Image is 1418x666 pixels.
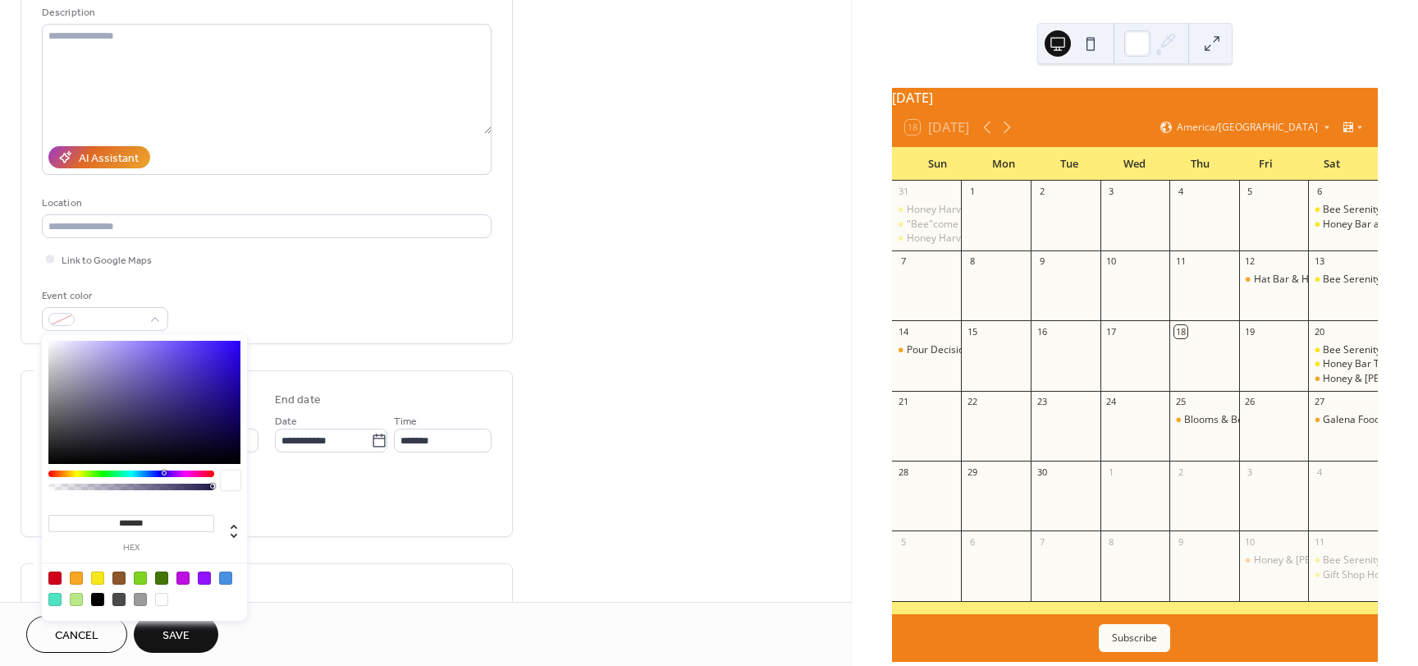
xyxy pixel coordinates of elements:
span: Save [162,627,190,645]
span: Cancel [55,627,98,645]
div: Tue [1036,148,1102,181]
button: AI Assistant [48,146,150,168]
div: Pour Decisions & Sweet Addictions [907,343,1065,357]
div: Location [42,195,488,212]
div: Gift Shop Hours [1308,568,1378,582]
div: #7ED321 [134,572,147,585]
div: Event color [42,287,165,305]
div: 9 [1174,535,1187,548]
div: 19 [1244,325,1256,338]
div: 11 [1174,255,1187,268]
div: Sat [1299,148,1365,181]
div: 7 [897,255,909,268]
div: 15 [966,325,978,338]
div: Honey Bar Tasting & Gift Shop Hours [1308,357,1378,371]
div: Blooms & Bees: A Sweet Night Out [1169,413,1239,427]
span: America/[GEOGRAPHIC_DATA] [1177,122,1318,132]
div: 10 [1244,535,1256,548]
div: Hat Bar & Honey Bar Event [1254,273,1378,287]
div: 24 [1105,396,1118,408]
div: AI Assistant [79,150,139,168]
div: 8 [966,255,978,268]
div: Bee Serenity: Apiary Relaxation & Honey Bar Tasting [1308,553,1378,567]
div: 28 [897,466,909,478]
div: 27 [1313,396,1325,408]
div: 25 [1174,396,1187,408]
div: 18 [1174,325,1187,338]
div: #000000 [91,593,104,606]
div: #B8E986 [70,593,83,606]
div: #4A4A4A [112,593,126,606]
div: Sun [905,148,971,181]
div: 17 [1105,325,1118,338]
div: Fri [1233,148,1299,181]
div: Gift Shop Hours [1323,568,1395,582]
div: 29 [966,466,978,478]
div: #BD10E0 [176,572,190,585]
div: Mon [971,148,1036,181]
div: #F5A623 [70,572,83,585]
div: 4 [1313,466,1325,478]
button: Save [134,616,218,653]
div: Thu [1168,148,1233,181]
div: Honey & Mead Tasting at Eagle Ridge [1239,553,1309,567]
div: "Bee"come a Beekeeper Experience [892,218,962,232]
div: Pour Decisions & Sweet Addictions [892,343,962,357]
div: Blooms & Bees: A Sweet Night Out [1184,413,1342,427]
div: Honey Harvest- From Frame to Bottle [907,203,1077,217]
div: "Bee"come a Beekeeper Experience [907,218,1073,232]
div: #8B572A [112,572,126,585]
div: 5 [897,535,909,548]
div: Bee Serenity: Apiary Relaxation & Honey Bar Tasting [1308,343,1378,357]
div: 6 [966,535,978,548]
div: 4 [1174,186,1187,198]
div: 12 [1244,255,1256,268]
div: #9013FE [198,572,211,585]
div: Description [42,4,488,21]
div: 3 [1244,466,1256,478]
div: 31 [897,186,909,198]
div: 7 [1036,535,1048,548]
div: 2 [1174,466,1187,478]
div: 30 [1036,466,1048,478]
div: 10 [1105,255,1118,268]
div: End date [275,392,321,409]
div: Honey Harvest- From Frame to Bottle [892,232,962,246]
button: Subscribe [1099,624,1170,652]
div: 26 [1244,396,1256,408]
div: Wed [1102,148,1168,181]
div: 2 [1036,186,1048,198]
div: #417505 [155,572,168,585]
div: 11 [1313,535,1325,548]
div: 8 [1105,535,1118,548]
div: #D0021B [48,572,62,585]
label: hex [48,544,214,553]
div: Honey Harvest- From Frame to Bottle [892,203,962,217]
div: Bee Serenity: Apiary Relaxation & Honey Bar Tasting [1308,273,1378,287]
div: 5 [1244,186,1256,198]
div: #50E3C2 [48,593,62,606]
div: [DATE] [892,88,1378,108]
div: 20 [1313,325,1325,338]
span: Time [394,413,417,430]
div: 22 [966,396,978,408]
div: #F8E71C [91,572,104,585]
div: 14 [897,325,909,338]
div: Honey Bar and Store Hours [1308,218,1378,232]
div: #4A90E2 [219,572,232,585]
span: Date [275,413,297,430]
div: Honey Harvest- From Frame to Bottle [907,232,1077,246]
div: Galena Foodie Adventure [1308,413,1378,427]
div: 16 [1036,325,1048,338]
button: Cancel [26,616,127,653]
div: Hat Bar & Honey Bar Event [1239,273,1309,287]
div: 1 [1105,466,1118,478]
div: 21 [897,396,909,408]
div: Bee Serenity: Apiary Relaxation & Honey Bar Tasting [1308,203,1378,217]
div: 9 [1036,255,1048,268]
span: Link to Google Maps [62,252,152,269]
div: 3 [1105,186,1118,198]
div: #9B9B9B [134,593,147,606]
div: 13 [1313,255,1325,268]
